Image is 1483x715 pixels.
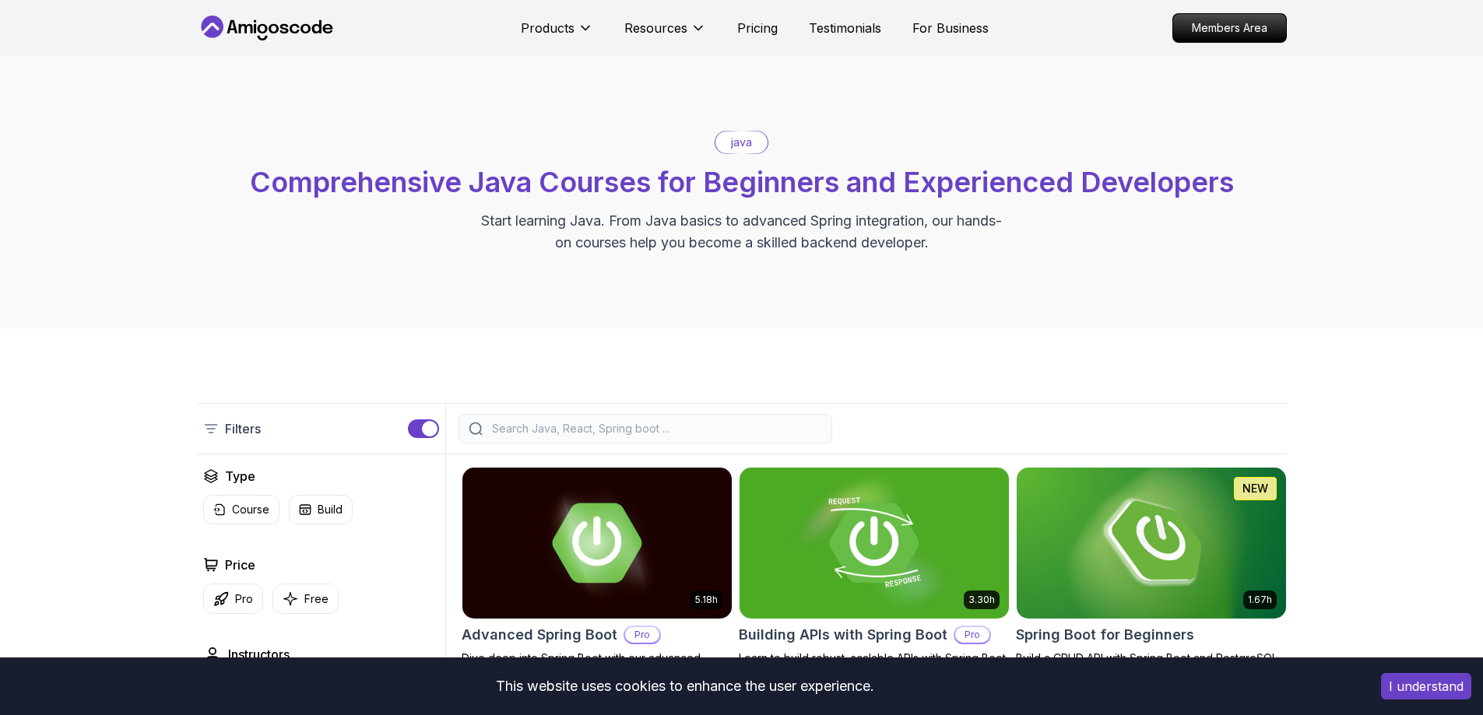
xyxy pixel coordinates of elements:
p: Filters [225,419,261,438]
button: Accept cookies [1381,673,1471,699]
a: Members Area [1172,13,1287,43]
p: Members Area [1173,14,1286,42]
p: java [731,135,752,150]
a: For Business [912,19,989,37]
p: Build [318,502,343,517]
h2: Building APIs with Spring Boot [739,624,947,646]
p: Learn to build robust, scalable APIs with Spring Boot, mastering REST principles, JSON handling, ... [739,650,1010,697]
h2: Type [225,467,255,485]
img: Advanced Spring Boot card [462,468,732,619]
button: Free [272,584,339,614]
p: Resources [624,19,687,37]
button: Build [289,495,353,524]
p: Dive deep into Spring Boot with our advanced course, designed to take your skills from intermedia... [462,650,733,697]
p: Pro [955,627,989,643]
button: Products [521,19,593,50]
button: Resources [624,19,706,50]
a: Testimonials [809,19,881,37]
p: Build a CRUD API with Spring Boot and PostgreSQL database using Spring Data JPA and Spring AI [1016,650,1287,682]
a: Advanced Spring Boot card5.18hAdvanced Spring BootProDive deep into Spring Boot with our advanced... [462,467,733,697]
h2: Spring Boot for Beginners [1016,624,1194,646]
p: Course [232,502,269,517]
button: Course [203,495,279,524]
a: Building APIs with Spring Boot card3.30hBuilding APIs with Spring BootProLearn to build robust, s... [739,467,1010,697]
p: 3.30h [968,594,995,606]
a: Pricing [737,19,778,37]
h2: Price [225,556,255,574]
img: Building APIs with Spring Boot card [740,468,1009,619]
button: Pro [203,584,263,614]
div: This website uses cookies to enhance the user experience. [12,669,1358,703]
p: Free [304,591,329,607]
p: Start learning Java. From Java basics to advanced Spring integration, our hands-on courses help y... [480,210,1003,254]
p: NEW [1242,481,1268,496]
p: 5.18h [695,594,718,606]
p: Products [521,19,575,37]
p: 1.67h [1248,594,1272,606]
h2: Instructors [228,645,290,664]
p: Pro [625,627,659,643]
a: Spring Boot for Beginners card1.67hNEWSpring Boot for BeginnersBuild a CRUD API with Spring Boot ... [1016,467,1287,682]
p: Pro [235,591,253,607]
img: Spring Boot for Beginners card [1017,468,1286,619]
h2: Advanced Spring Boot [462,624,617,646]
span: Comprehensive Java Courses for Beginners and Experienced Developers [250,165,1234,199]
input: Search Java, React, Spring boot ... [489,421,822,436]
